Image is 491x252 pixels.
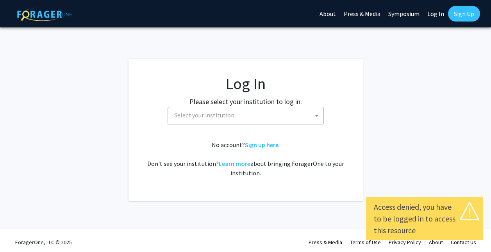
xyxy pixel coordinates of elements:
[174,111,234,119] span: Select your institution
[189,96,302,107] label: Please select your institution to log in:
[245,141,279,149] a: Sign up here
[171,107,323,123] span: Select your institution
[374,201,475,236] div: Access denied, you have to be logged in to access this resource
[309,239,342,246] a: Press & Media
[219,160,250,167] a: Learn more about bringing ForagerOne to your institution
[448,6,480,22] a: Sign Up
[144,140,347,178] div: No account? . Don't see your institution? about bringing ForagerOne to your institution.
[17,7,72,21] img: ForagerOne Logo
[168,107,324,124] span: Select your institution
[144,74,347,93] h1: Log In
[350,239,381,246] a: Terms of Use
